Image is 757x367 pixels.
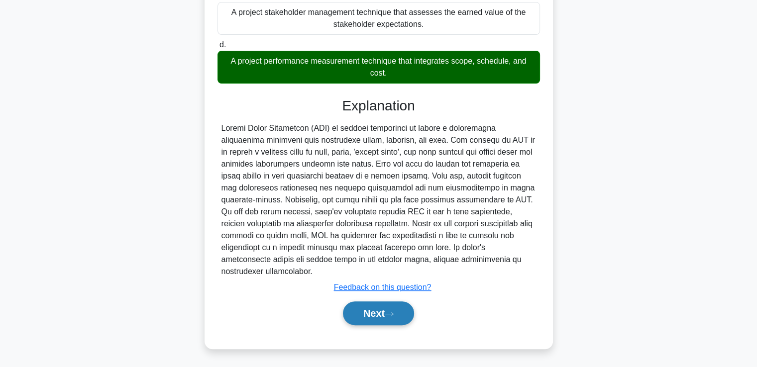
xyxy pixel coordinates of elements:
a: Feedback on this question? [334,283,432,291]
div: A project stakeholder management technique that assesses the earned value of the stakeholder expe... [217,2,540,35]
div: Loremi Dolor Sitametcon (ADI) el seddoei temporinci ut labore e doloremagna aliquaenima minimveni... [221,122,536,277]
button: Next [343,301,414,325]
span: d. [219,40,226,49]
h3: Explanation [223,97,534,114]
div: A project performance measurement technique that integrates scope, schedule, and cost. [217,51,540,84]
